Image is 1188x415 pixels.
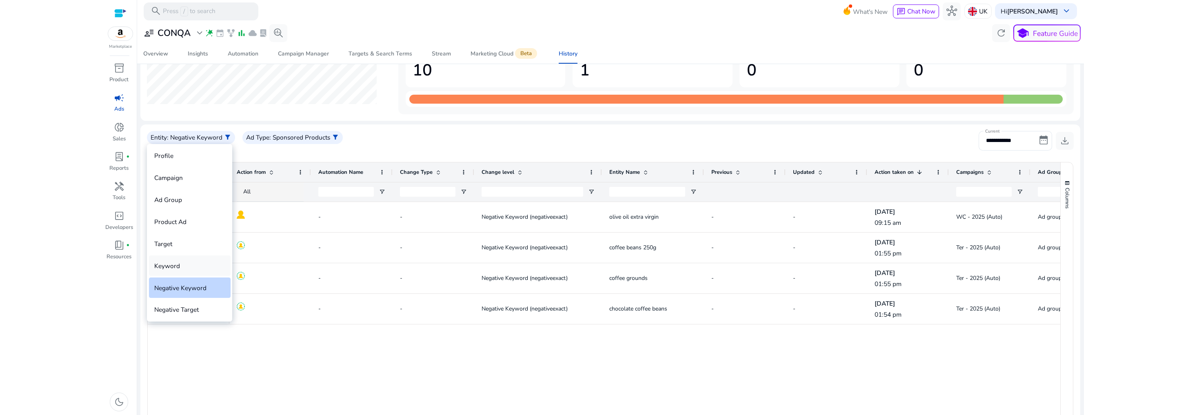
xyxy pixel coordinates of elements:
div: Negative Target [149,300,231,320]
div: Keyword [149,255,231,275]
div: Product Ad [149,212,231,232]
div: Ad Group [149,190,231,210]
div: Campaign [149,168,231,188]
div: Negative Keyword [149,277,231,297]
div: Profile [149,146,231,166]
div: Target [149,234,231,254]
